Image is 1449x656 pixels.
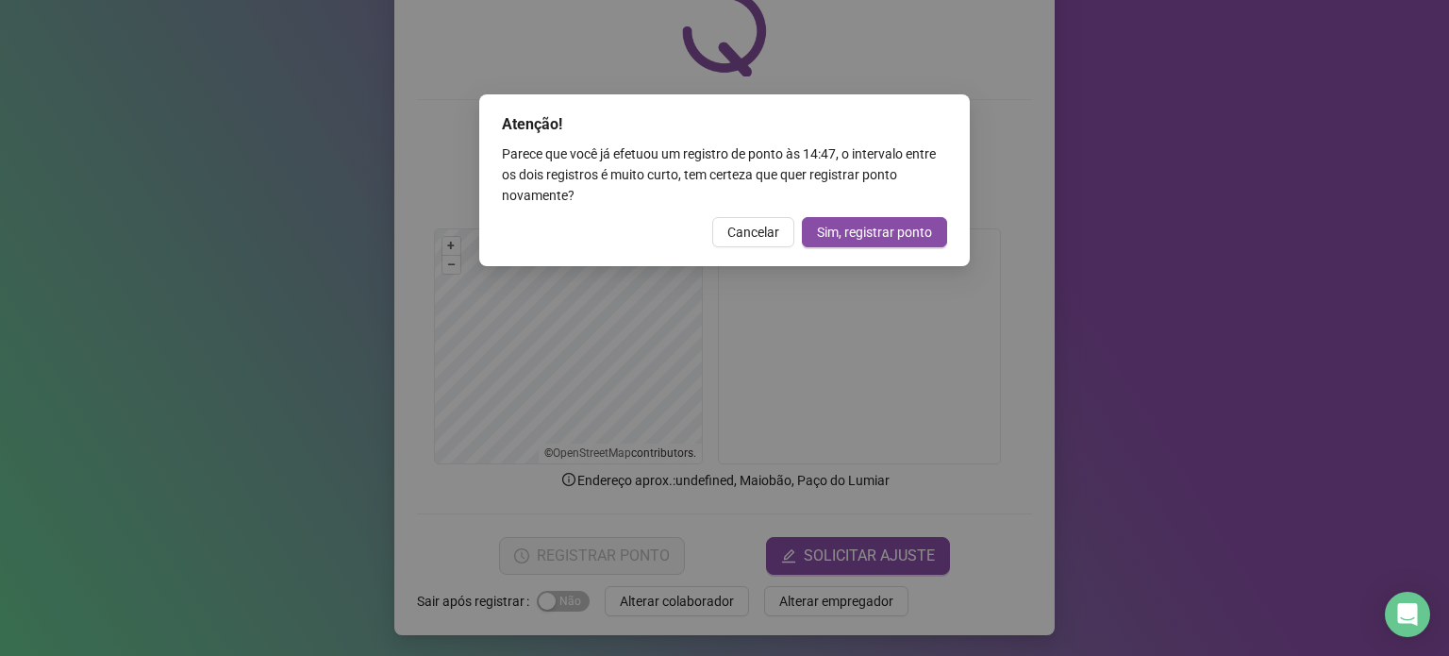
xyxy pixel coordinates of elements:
[802,217,947,247] button: Sim, registrar ponto
[817,222,932,243] span: Sim, registrar ponto
[712,217,794,247] button: Cancelar
[727,222,779,243] span: Cancelar
[502,113,947,136] div: Atenção!
[502,143,947,206] div: Parece que você já efetuou um registro de ponto às 14:47 , o intervalo entre os dois registros é ...
[1385,592,1430,637] div: Open Intercom Messenger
